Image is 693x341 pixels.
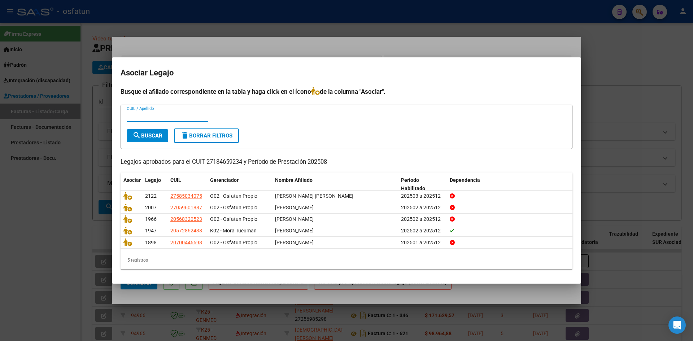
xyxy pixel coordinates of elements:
mat-icon: delete [180,131,189,140]
span: 1966 [145,216,157,222]
span: 20572862438 [170,228,202,233]
span: O02 - Osfatun Propio [210,205,257,210]
span: O02 - Osfatun Propio [210,193,257,199]
span: O02 - Osfatun Propio [210,240,257,245]
span: BARRIONUEVO ROSA DOLORES [275,205,314,210]
div: 5 registros [121,251,572,269]
datatable-header-cell: Gerenciador [207,172,272,196]
span: Buscar [132,132,162,139]
span: CUIL [170,177,181,183]
span: 27059601887 [170,205,202,210]
button: Borrar Filtros [174,128,239,143]
h4: Busque el afiliado correspondiente en la tabla y haga click en el ícono de la columna "Asociar". [121,87,572,96]
h2: Asociar Legajo [121,66,572,80]
span: GRAMAJO LIZARRAGA FAUSTINO [275,216,314,222]
span: Dependencia [450,177,480,183]
mat-icon: search [132,131,141,140]
span: 20568320523 [170,216,202,222]
span: 1947 [145,228,157,233]
span: 27585034075 [170,193,202,199]
span: Periodo Habilitado [401,177,425,191]
span: Borrar Filtros [180,132,232,139]
span: 20700446698 [170,240,202,245]
span: REYES RAMON BENJAMIN [275,228,314,233]
p: Legajos aprobados para el CUIT 27184659234 y Período de Prestación 202508 [121,158,572,167]
datatable-header-cell: Periodo Habilitado [398,172,447,196]
div: Open Intercom Messenger [668,316,686,334]
span: Asociar [123,177,141,183]
span: Legajo [145,177,161,183]
div: 202501 a 202512 [401,239,444,247]
span: ALMIRON PATRICIA DEL CARMEN [275,193,353,199]
span: 1898 [145,240,157,245]
span: 2122 [145,193,157,199]
button: Buscar [127,129,168,142]
datatable-header-cell: Dependencia [447,172,573,196]
span: ALDERETE LEON [275,240,314,245]
span: K02 - Mora Tucuman [210,228,257,233]
span: Nombre Afiliado [275,177,313,183]
datatable-header-cell: CUIL [167,172,207,196]
datatable-header-cell: Asociar [121,172,142,196]
span: 2007 [145,205,157,210]
div: 202503 a 202512 [401,192,444,200]
datatable-header-cell: Legajo [142,172,167,196]
datatable-header-cell: Nombre Afiliado [272,172,398,196]
span: O02 - Osfatun Propio [210,216,257,222]
div: 202502 a 202512 [401,227,444,235]
span: Gerenciador [210,177,239,183]
div: 202502 a 202512 [401,204,444,212]
div: 202502 a 202512 [401,215,444,223]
